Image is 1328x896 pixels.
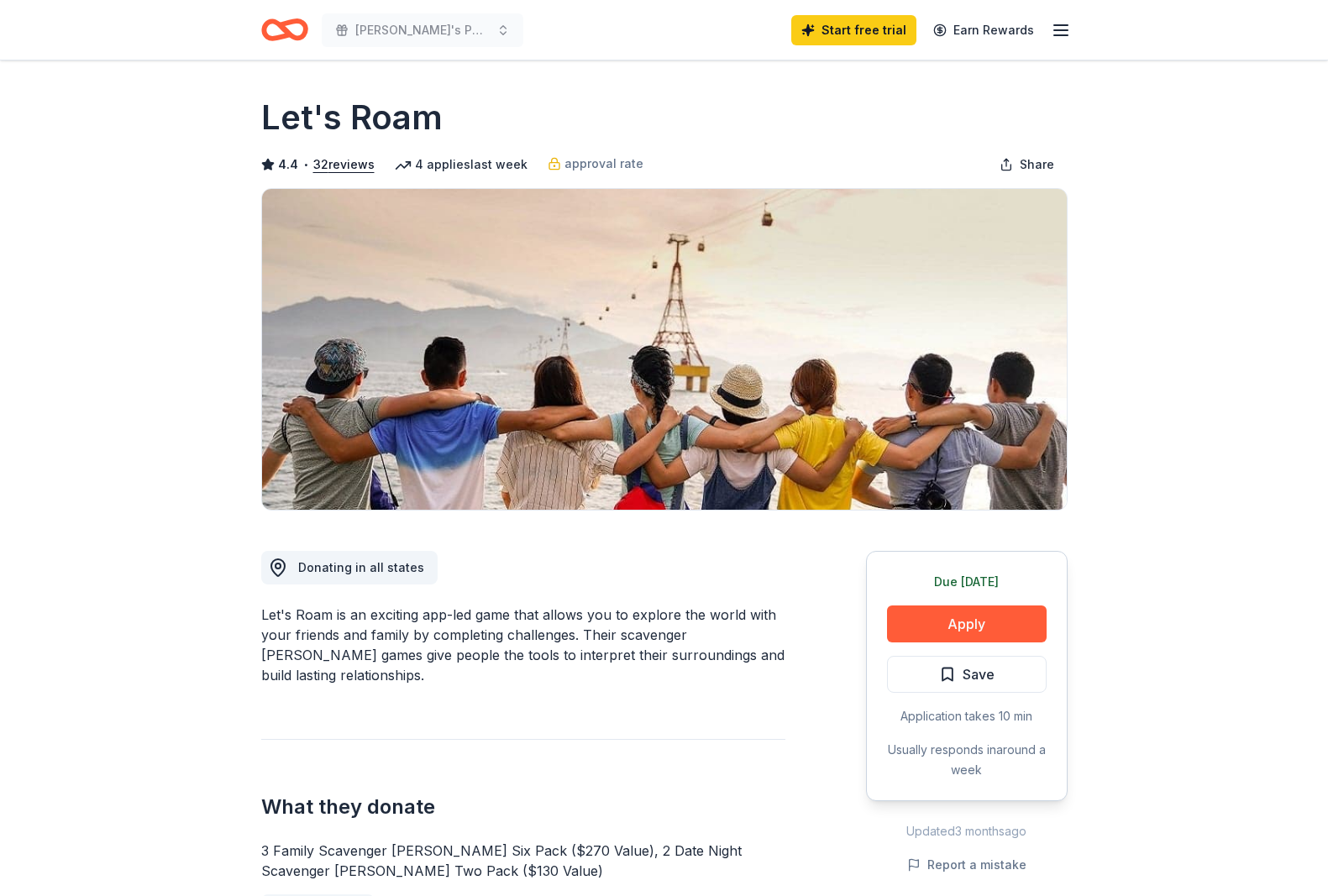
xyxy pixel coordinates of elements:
a: approval rate [548,154,643,174]
span: approval rate [564,154,643,174]
button: Report a mistake [907,855,1026,875]
div: Updated 3 months ago [866,821,1068,841]
div: Application takes 10 min [887,706,1047,726]
span: Save [963,663,995,685]
div: Due [DATE] [887,572,1047,592]
h1: Let's Roam [261,94,443,141]
div: 4 applies last week [395,155,528,175]
span: 4.4 [278,155,298,175]
div: Usually responds in around a week [887,740,1047,780]
a: Home [261,10,308,50]
span: • [302,158,308,171]
button: Apply [887,605,1047,642]
div: 3 Family Scavenger [PERSON_NAME] Six Pack ($270 Value), 2 Date Night Scavenger [PERSON_NAME] Two ... [261,841,785,881]
button: Share [986,148,1068,181]
div: Let's Roam is an exciting app-led game that allows you to explore the world with your friends and... [261,605,785,685]
span: Share [1020,155,1054,175]
img: Image for Let's Roam [262,189,1067,510]
button: Save [887,656,1047,693]
button: [PERSON_NAME]'s Party, Trust Early Learners 2nd Annual Benefit [322,13,523,47]
a: Start free trial [791,15,916,45]
a: Earn Rewards [923,15,1044,45]
h2: What they donate [261,794,785,820]
button: 32reviews [313,155,375,175]
span: [PERSON_NAME]'s Party, Trust Early Learners 2nd Annual Benefit [355,20,490,40]
span: Donating in all states [298,560,424,574]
